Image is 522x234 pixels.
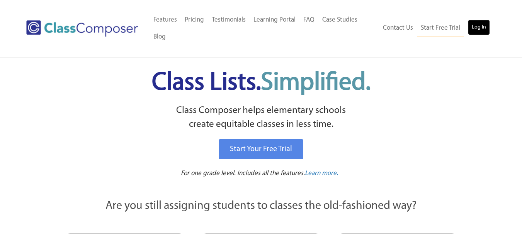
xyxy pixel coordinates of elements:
[318,12,361,29] a: Case Studies
[468,20,490,35] a: Log In
[230,145,292,153] span: Start Your Free Trial
[208,12,250,29] a: Testimonials
[417,20,464,37] a: Start Free Trial
[378,20,490,37] nav: Header Menu
[305,170,338,177] span: Learn more.
[181,12,208,29] a: Pricing
[379,20,417,37] a: Contact Us
[250,12,299,29] a: Learning Portal
[63,104,459,132] p: Class Composer helps elementary schools create equitable classes in less time.
[181,170,305,177] span: For one grade level. Includes all the features.
[150,29,170,45] a: Blog
[150,12,379,45] nav: Header Menu
[305,169,338,178] a: Learn more.
[261,71,371,96] span: Simplified.
[26,20,138,37] img: Class Composer
[299,12,318,29] a: FAQ
[152,71,371,96] span: Class Lists.
[219,139,303,159] a: Start Your Free Trial
[64,198,458,215] p: Are you still assigning students to classes the old-fashioned way?
[150,12,181,29] a: Features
